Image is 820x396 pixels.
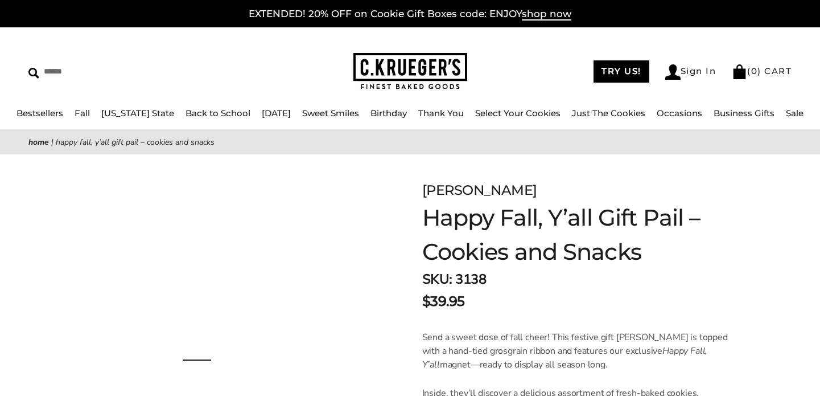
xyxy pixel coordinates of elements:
[422,345,708,371] em: Happy Fall, Y’all
[572,108,645,119] a: Just The Cookies
[418,108,464,119] a: Thank You
[422,270,452,288] strong: SKU:
[594,60,649,83] a: TRY US!
[665,64,681,80] img: Account
[475,108,561,119] a: Select Your Cookies
[714,108,774,119] a: Business Gifts
[422,291,465,312] span: $39.95
[262,108,291,119] a: [DATE]
[28,68,39,79] img: Search
[657,108,702,119] a: Occasions
[56,137,215,148] span: Happy Fall, Y’all Gift Pail – Cookies and Snacks
[751,66,758,76] span: 0
[665,64,716,80] a: Sign In
[522,8,571,21] span: shop now
[422,201,763,269] h1: Happy Fall, Y’all Gift Pail – Cookies and Snacks
[732,66,792,76] a: (0) CART
[455,270,486,288] span: 3138
[101,108,174,119] a: [US_STATE] State
[353,53,467,90] img: C.KRUEGER'S
[17,108,63,119] a: Bestsellers
[75,108,90,119] a: Fall
[302,108,359,119] a: Sweet Smiles
[28,136,792,149] nav: breadcrumbs
[370,108,407,119] a: Birthday
[249,8,571,21] a: EXTENDED! 20% OFF on Cookie Gift Boxes code: ENJOYshop now
[732,64,747,79] img: Bag
[422,180,763,201] div: [PERSON_NAME]
[422,330,734,371] p: Send a sweet dose of fall cheer! This festive gift [PERSON_NAME] is topped with a hand-tied grosg...
[786,108,803,119] a: Sale
[51,137,53,148] span: |
[28,63,208,80] input: Search
[28,137,49,148] a: Home
[186,108,250,119] a: Back to School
